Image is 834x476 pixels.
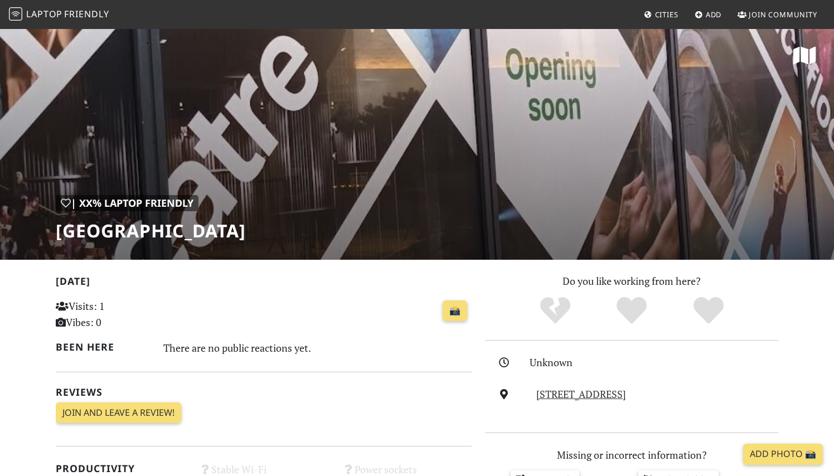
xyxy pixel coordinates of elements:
span: Cities [655,9,678,20]
a: Add Photo 📸 [743,444,823,465]
h1: [GEOGRAPHIC_DATA] [56,220,246,241]
h2: Reviews [56,386,472,398]
a: Cities [639,4,683,25]
h2: Been here [56,341,150,353]
a: 📸 [443,300,467,322]
div: There are no public reactions yet. [163,339,472,357]
span: Friendly [64,8,109,20]
a: LaptopFriendly LaptopFriendly [9,5,109,25]
span: Laptop [26,8,62,20]
h2: Productivity [56,463,186,474]
p: Missing or incorrect information? [485,447,778,463]
img: LaptopFriendly [9,7,22,21]
a: Join and leave a review! [56,402,181,424]
h2: [DATE] [56,275,472,292]
a: Add [690,4,726,25]
div: Yes [593,295,670,326]
a: Join Community [733,4,822,25]
span: Add [706,9,722,20]
p: Do you like working from here? [485,273,778,289]
div: Unknown [530,354,785,371]
a: [STREET_ADDRESS] [536,387,626,401]
p: Visits: 1 Vibes: 0 [56,298,186,331]
div: Definitely! [670,295,747,326]
div: No [517,295,594,326]
span: Join Community [749,9,817,20]
div: | XX% Laptop Friendly [56,195,198,211]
